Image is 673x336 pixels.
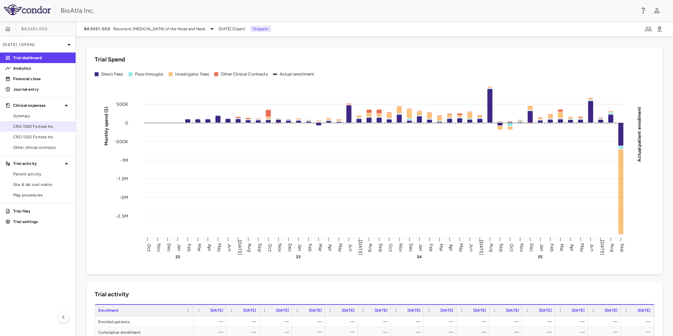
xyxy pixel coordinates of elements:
[101,71,123,77] div: Direct Fees
[559,243,565,251] text: Mar
[495,316,519,327] div: —
[342,308,355,313] span: [DATE]
[13,123,70,129] span: CRO 1320 Fortrea Inc.
[221,71,268,77] div: Other Clinical Contracts
[473,308,486,313] span: [DATE]
[277,243,283,252] text: Nov
[267,243,273,251] text: Oct
[549,243,555,251] text: Feb
[327,244,333,251] text: Apr
[594,316,617,327] div: —
[528,316,552,327] div: —
[237,240,243,255] text: [DATE]
[4,5,51,15] img: logo-full-SnFGN8VE.png
[378,243,383,252] text: Sep
[60,6,635,15] div: BioAtla Inc.
[429,316,453,327] div: —
[579,243,585,252] text: May
[199,316,223,327] div: —
[388,243,393,251] text: Oct
[569,244,575,251] text: Apr
[247,243,252,252] text: Aug
[13,102,62,108] p: Clinical expenses
[599,240,605,255] text: [DATE]
[21,26,48,32] span: BA3021.002
[156,243,162,252] text: Nov
[116,176,128,182] tspan: -1.5M
[243,308,256,313] span: [DATE]
[265,316,289,327] div: —
[348,244,353,251] text: Jun
[207,244,212,251] text: Apr
[13,145,70,150] span: Other clinical contracts
[398,243,404,252] text: Nov
[217,243,222,252] text: May
[358,240,363,255] text: [DATE]
[637,106,642,162] tspan: Actual patient enrollment
[13,65,70,71] p: Analytics
[572,308,585,313] span: [DATE]
[331,316,355,327] div: —
[538,255,543,259] text: 25
[397,316,420,327] div: —
[186,243,192,251] text: Feb
[509,243,514,251] text: Oct
[462,316,486,327] div: —
[227,244,232,251] text: Jun
[296,255,301,259] text: 23
[114,139,128,144] tspan: -500K
[276,308,289,313] span: [DATE]
[116,213,128,219] tspan: -2.5M
[519,243,524,252] text: Nov
[627,316,650,327] div: —
[478,240,484,255] text: [DATE]
[13,192,70,198] span: Map procedures
[116,101,128,107] tspan: 500K
[440,308,453,313] span: [DATE]
[232,316,256,327] div: —
[610,243,615,252] text: Aug
[84,26,111,32] span: BA3021.002
[364,316,387,327] div: —
[3,42,65,48] p: [DATE] (Open)
[219,26,245,32] span: [DATE] (Open)
[448,244,454,251] text: Apr
[95,290,129,299] h6: Trial activity
[638,308,650,313] span: [DATE]
[469,244,474,251] text: Jun
[95,316,194,326] div: Enrolled patients
[197,243,202,251] text: Mar
[98,308,119,313] span: Enrollment
[529,243,534,252] text: Dec
[368,243,373,252] text: Aug
[13,76,70,82] p: Financial close
[539,308,552,313] span: [DATE]
[166,243,172,252] text: Dec
[13,208,70,214] p: Trial files
[280,71,314,77] div: Actual enrollment
[309,308,322,313] span: [DATE]
[13,134,70,140] span: CRO 1320 Fortrea Inc.
[250,26,271,32] p: Preparer
[125,120,128,126] tspan: 0
[375,308,387,313] span: [DATE]
[438,243,444,251] text: Mar
[417,255,422,259] text: 24
[13,161,62,167] p: Trial activity
[317,243,323,251] text: Mar
[13,219,70,225] p: Trial settings
[561,316,585,327] div: —
[13,86,70,92] p: Journal entry
[95,55,125,64] h6: Trial Spend
[408,243,414,252] text: Dec
[489,243,494,252] text: Aug
[13,113,70,119] span: Summary
[146,243,152,251] text: Oct
[418,244,424,251] text: Jan
[589,244,595,251] text: Jun
[135,71,163,77] div: Pass-throughs
[257,243,263,252] text: Sep
[287,243,293,252] text: Dec
[13,55,70,61] p: Trial dashboard
[605,308,617,313] span: [DATE]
